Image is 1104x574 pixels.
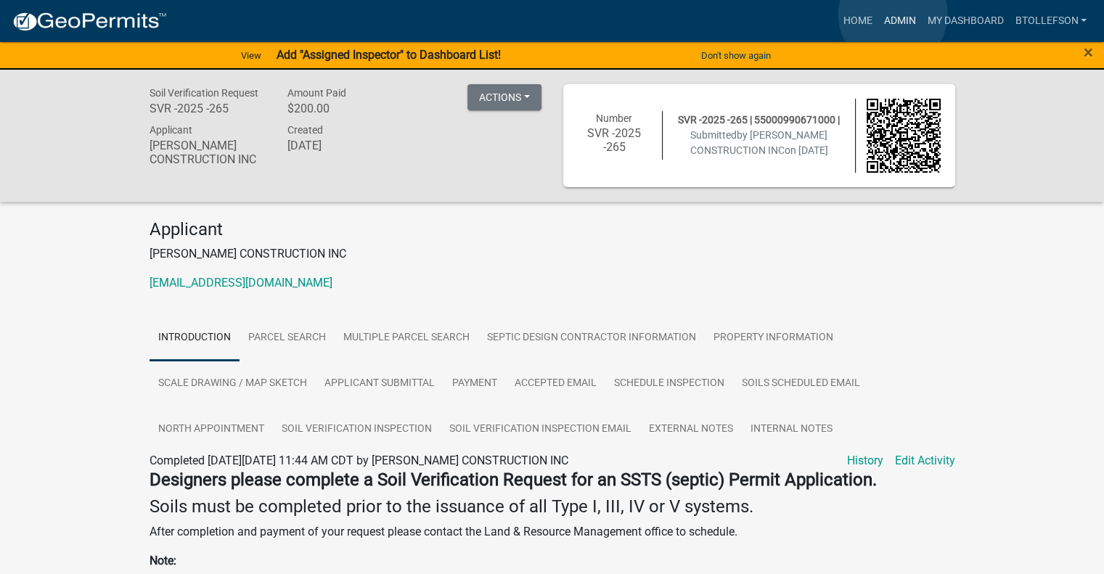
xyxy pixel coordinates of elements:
[441,406,640,453] a: Soil Verification Inspection Email
[878,7,921,35] a: Admin
[240,315,335,361] a: Parcel search
[150,219,955,240] h4: Applicant
[605,361,733,407] a: Schedule Inspection
[678,114,840,126] span: SVR -2025 -265 | 55000990671000 |
[287,139,403,152] h6: [DATE]
[150,245,955,263] p: [PERSON_NAME] CONSTRUCTION INC
[235,44,267,67] a: View
[742,406,841,453] a: Internal Notes
[837,7,878,35] a: Home
[921,7,1009,35] a: My Dashboard
[150,102,266,115] h6: SVR -2025 -265
[335,315,478,361] a: Multiple Parcel Search
[506,361,605,407] a: Accepted Email
[478,315,705,361] a: Septic Design Contractor Information
[467,84,541,110] button: Actions
[1084,44,1093,61] button: Close
[287,124,322,136] span: Created
[733,361,869,407] a: Soils Scheduled Email
[276,48,500,62] strong: Add "Assigned Inspector" to Dashboard List!
[1009,7,1092,35] a: btollefson
[150,124,192,136] span: Applicant
[150,276,332,290] a: [EMAIL_ADDRESS][DOMAIN_NAME]
[895,452,955,470] a: Edit Activity
[150,406,273,453] a: North Appointment
[150,523,955,541] p: After completion and payment of your request please contact the Land & Resource Management office...
[578,126,652,154] h6: SVR -2025 -265
[150,87,258,99] span: Soil Verification Request
[690,129,828,156] span: Submitted on [DATE]
[150,470,877,490] strong: Designers please complete a Soil Verification Request for an SSTS (septic) Permit Application.
[847,452,883,470] a: History
[150,315,240,361] a: Introduction
[273,406,441,453] a: Soil Verification Inspection
[287,87,345,99] span: Amount Paid
[287,102,403,115] h6: $200.00
[695,44,777,67] button: Don't show again
[316,361,443,407] a: Applicant Submittal
[150,139,266,166] h6: [PERSON_NAME] CONSTRUCTION INC
[150,496,955,517] h4: Soils must be completed prior to the issuance of all Type I, III, IV or V systems.
[690,129,828,156] span: by [PERSON_NAME] CONSTRUCTION INC
[640,406,742,453] a: External Notes
[150,454,568,467] span: Completed [DATE][DATE] 11:44 AM CDT by [PERSON_NAME] CONSTRUCTION INC
[1084,42,1093,62] span: ×
[867,99,941,173] img: QR code
[150,361,316,407] a: Scale Drawing / Map Sketch
[443,361,506,407] a: Payment
[596,112,632,124] span: Number
[705,315,842,361] a: Property Information
[150,554,176,567] strong: Note:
